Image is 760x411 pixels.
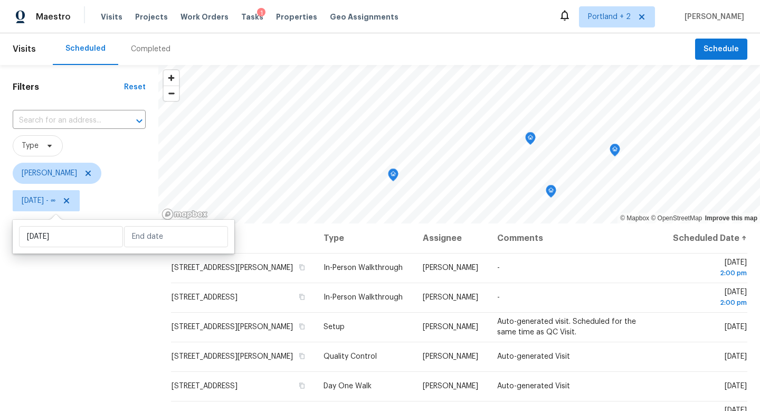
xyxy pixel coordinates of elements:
[22,195,55,206] span: [DATE] - ∞
[132,114,147,128] button: Open
[414,223,489,253] th: Assignee
[546,185,556,201] div: Map marker
[423,353,478,360] span: [PERSON_NAME]
[276,12,317,22] span: Properties
[172,294,237,301] span: [STREET_ADDRESS]
[423,323,478,331] span: [PERSON_NAME]
[164,86,179,101] button: Zoom out
[705,214,757,222] a: Improve this map
[489,223,662,253] th: Comments
[172,353,293,360] span: [STREET_ADDRESS][PERSON_NAME]
[525,132,536,148] div: Map marker
[670,297,747,308] div: 2:00 pm
[497,264,500,272] span: -
[497,318,636,336] span: Auto-generated visit. Scheduled for the same time as QC Visit.
[670,259,747,278] span: [DATE]
[315,223,414,253] th: Type
[172,323,293,331] span: [STREET_ADDRESS][PERSON_NAME]
[324,353,377,360] span: Quality Control
[670,288,747,308] span: [DATE]
[324,264,403,272] span: In-Person Walkthrough
[297,381,307,390] button: Copy Address
[670,268,747,278] div: 2:00 pm
[324,294,403,301] span: In-Person Walkthrough
[725,353,747,360] span: [DATE]
[257,8,265,18] div: 1
[680,12,744,22] span: [PERSON_NAME]
[725,382,747,390] span: [DATE]
[497,294,500,301] span: -
[13,82,124,92] h1: Filters
[161,208,208,220] a: Mapbox homepage
[171,223,315,253] th: Address
[164,70,179,86] button: Zoom in
[172,264,293,272] span: [STREET_ADDRESS][PERSON_NAME]
[13,113,116,129] input: Search for an address...
[423,264,478,272] span: [PERSON_NAME]
[662,223,747,253] th: Scheduled Date ↑
[297,292,307,302] button: Copy Address
[65,43,106,54] div: Scheduled
[695,39,747,60] button: Schedule
[651,214,702,222] a: OpenStreetMap
[22,141,39,151] span: Type
[423,382,478,390] span: [PERSON_NAME]
[324,323,345,331] span: Setup
[620,214,649,222] a: Mapbox
[135,12,168,22] span: Projects
[13,38,36,61] span: Visits
[131,44,170,54] div: Completed
[423,294,478,301] span: [PERSON_NAME]
[172,382,237,390] span: [STREET_ADDRESS]
[101,12,122,22] span: Visits
[725,323,747,331] span: [DATE]
[497,353,570,360] span: Auto-generated Visit
[241,13,263,21] span: Tasks
[158,65,760,223] canvas: Map
[588,12,631,22] span: Portland + 2
[704,43,739,56] span: Schedule
[164,86,179,101] span: Zoom out
[124,82,146,92] div: Reset
[19,226,123,247] input: Start date
[330,12,398,22] span: Geo Assignments
[297,351,307,361] button: Copy Address
[497,382,570,390] span: Auto-generated Visit
[124,226,228,247] input: End date
[36,12,71,22] span: Maestro
[180,12,229,22] span: Work Orders
[22,168,77,179] span: [PERSON_NAME]
[297,322,307,331] button: Copy Address
[610,144,620,160] div: Map marker
[388,169,398,185] div: Map marker
[324,382,372,390] span: Day One Walk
